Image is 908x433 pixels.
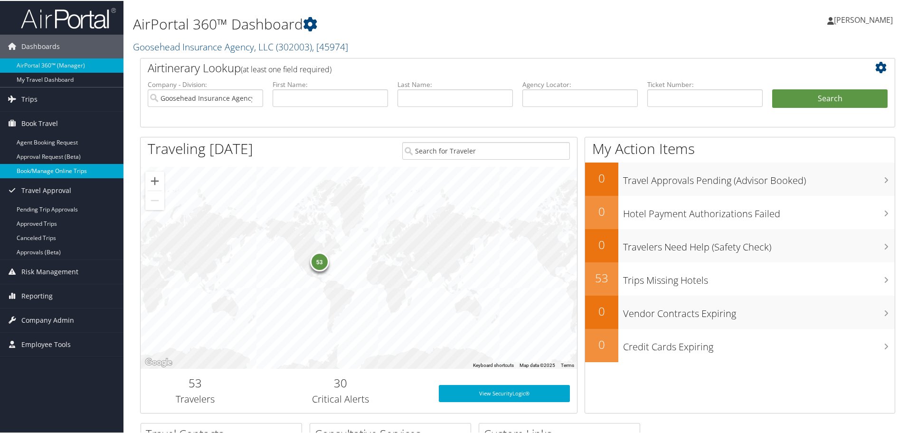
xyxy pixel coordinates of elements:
[585,236,618,252] h2: 0
[21,6,116,29] img: airportal-logo.png
[145,171,164,190] button: Zoom in
[520,362,555,367] span: Map data ©2025
[473,361,514,368] button: Keyboard shortcuts
[623,335,895,353] h3: Credit Cards Expiring
[623,168,895,186] h3: Travel Approvals Pending (Advisor Booked)
[276,39,312,52] span: ( 302003 )
[439,384,570,401] a: View SecurityLogic®
[21,308,74,331] span: Company Admin
[585,295,895,328] a: 0Vendor Contracts Expiring
[402,141,570,159] input: Search for Traveler
[145,190,164,209] button: Zoom out
[585,328,895,361] a: 0Credit Cards Expiring
[585,202,618,219] h2: 0
[312,39,348,52] span: , [ 45974 ]
[585,336,618,352] h2: 0
[561,362,574,367] a: Terms (opens in new tab)
[133,39,348,52] a: Goosehead Insurance Agency, LLC
[827,5,902,33] a: [PERSON_NAME]
[21,34,60,58] span: Dashboards
[21,332,71,356] span: Employee Tools
[623,202,895,220] h3: Hotel Payment Authorizations Failed
[148,59,825,75] h2: Airtinerary Lookup
[143,356,174,368] a: Open this area in Google Maps (opens a new window)
[585,269,618,285] h2: 53
[148,392,243,405] h3: Travelers
[585,302,618,318] h2: 0
[585,162,895,195] a: 0Travel Approvals Pending (Advisor Booked)
[21,259,78,283] span: Risk Management
[772,88,888,107] button: Search
[133,13,646,33] h1: AirPortal 360™ Dashboard
[522,79,638,88] label: Agency Locator:
[585,261,895,295] a: 53Trips Missing Hotels
[241,63,331,74] span: (at least one field required)
[148,79,263,88] label: Company - Division:
[585,195,895,228] a: 0Hotel Payment Authorizations Failed
[623,301,895,319] h3: Vendor Contracts Expiring
[148,374,243,390] h2: 53
[21,178,71,202] span: Travel Approval
[257,374,425,390] h2: 30
[257,392,425,405] h3: Critical Alerts
[310,251,329,270] div: 53
[585,228,895,261] a: 0Travelers Need Help (Safety Check)
[585,169,618,185] h2: 0
[148,138,253,158] h1: Traveling [DATE]
[143,356,174,368] img: Google
[21,87,38,110] span: Trips
[397,79,513,88] label: Last Name:
[623,235,895,253] h3: Travelers Need Help (Safety Check)
[21,111,58,135] span: Book Travel
[585,138,895,158] h1: My Action Items
[21,283,53,307] span: Reporting
[623,268,895,286] h3: Trips Missing Hotels
[834,14,893,24] span: [PERSON_NAME]
[273,79,388,88] label: First Name:
[647,79,763,88] label: Ticket Number:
